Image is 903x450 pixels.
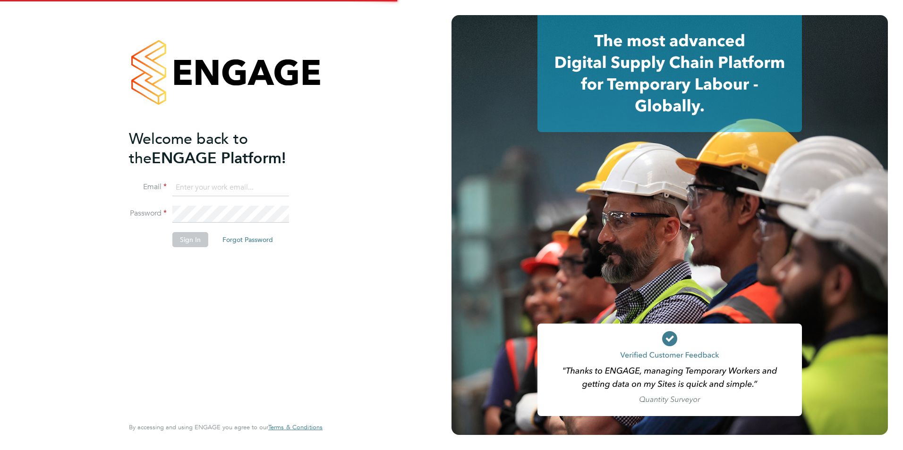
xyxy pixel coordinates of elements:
span: Welcome back to the [129,130,248,167]
input: Enter your work email... [172,179,289,196]
button: Sign In [172,232,208,247]
button: Forgot Password [215,232,281,247]
label: Email [129,182,167,192]
label: Password [129,208,167,218]
a: Terms & Conditions [268,424,323,431]
span: By accessing and using ENGAGE you agree to our [129,423,323,431]
h2: ENGAGE Platform! [129,129,313,168]
span: Terms & Conditions [268,423,323,431]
